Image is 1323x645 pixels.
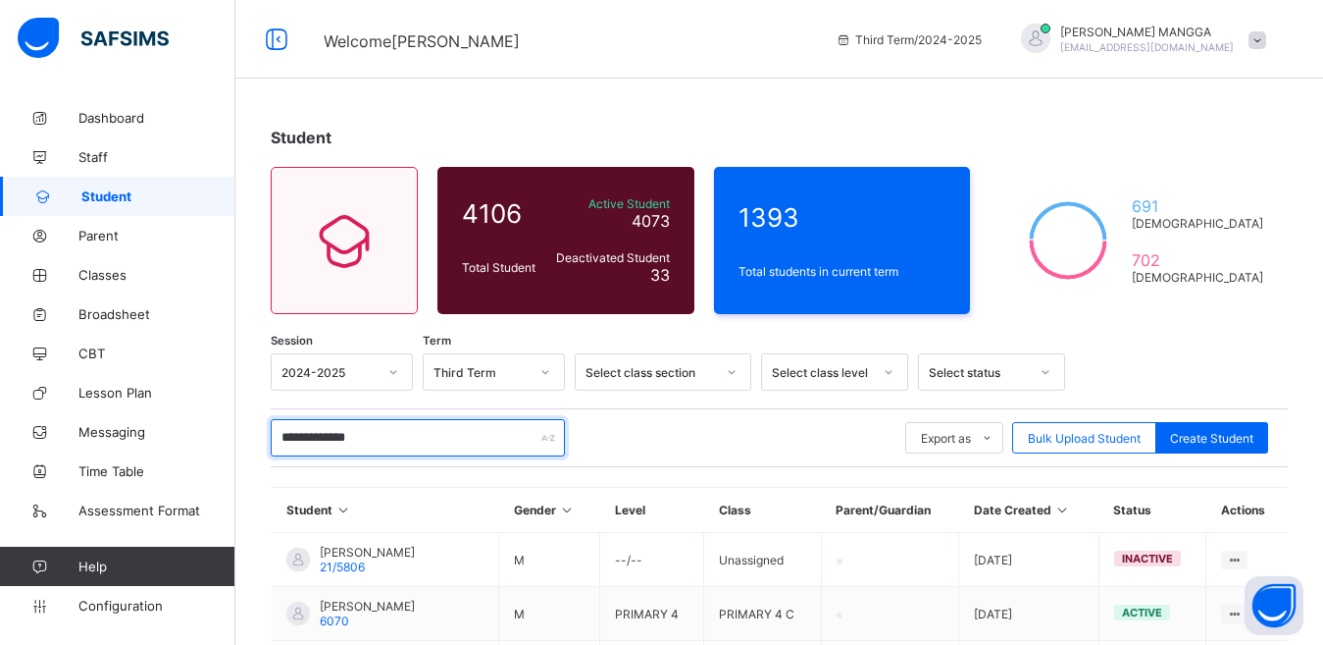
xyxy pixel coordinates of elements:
[499,587,600,641] td: M
[335,503,352,517] i: Sort in Ascending Order
[78,559,234,574] span: Help
[457,255,547,280] div: Total Student
[499,488,600,533] th: Gender
[1132,196,1263,216] span: 691
[81,188,235,204] span: Student
[1001,24,1276,56] div: UMARMANGGA
[600,533,704,587] td: --/--
[1206,488,1288,533] th: Actions
[78,228,235,243] span: Parent
[738,264,946,279] span: Total students in current term
[959,533,1099,587] td: [DATE]
[324,31,520,51] span: Welcome [PERSON_NAME]
[1132,250,1263,270] span: 702
[281,365,377,380] div: 2024-2025
[1054,503,1071,517] i: Sort in Ascending Order
[704,533,822,587] td: Unassigned
[433,365,529,380] div: Third Term
[1098,488,1206,533] th: Status
[959,488,1099,533] th: Date Created
[78,503,235,518] span: Assessment Format
[271,128,331,147] span: Student
[929,365,1029,380] div: Select status
[1245,576,1303,635] button: Open asap
[78,149,235,165] span: Staff
[552,250,670,265] span: Deactivated Student
[704,488,822,533] th: Class
[78,110,235,126] span: Dashboard
[821,488,959,533] th: Parent/Guardian
[704,587,822,641] td: PRIMARY 4 C
[600,587,704,641] td: PRIMARY 4
[632,211,670,231] span: 4073
[921,431,971,446] span: Export as
[552,196,670,211] span: Active Student
[18,18,169,59] img: safsims
[738,202,946,233] span: 1393
[320,545,415,560] span: [PERSON_NAME]
[320,599,415,614] span: [PERSON_NAME]
[1060,25,1234,39] span: [PERSON_NAME] MANGGA
[1132,270,1263,285] span: [DEMOGRAPHIC_DATA]
[78,306,235,322] span: Broadsheet
[585,365,715,380] div: Select class section
[1122,552,1173,565] span: inactive
[78,385,235,401] span: Lesson Plan
[272,488,499,533] th: Student
[78,424,235,440] span: Messaging
[959,587,1099,641] td: [DATE]
[650,265,670,285] span: 33
[600,488,704,533] th: Level
[1170,431,1253,446] span: Create Student
[1122,606,1162,619] span: active
[78,598,234,614] span: Configuration
[78,346,235,361] span: CBT
[1060,41,1234,53] span: [EMAIL_ADDRESS][DOMAIN_NAME]
[1028,431,1141,446] span: Bulk Upload Student
[1132,216,1263,231] span: [DEMOGRAPHIC_DATA]
[78,267,235,283] span: Classes
[423,334,451,348] span: Term
[499,533,600,587] td: M
[836,32,982,47] span: session/term information
[78,463,235,479] span: Time Table
[271,334,313,348] span: Session
[320,614,349,628] span: 6070
[559,503,576,517] i: Sort in Ascending Order
[462,198,542,229] span: 4106
[320,560,365,574] span: 21/5806
[772,365,872,380] div: Select class level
